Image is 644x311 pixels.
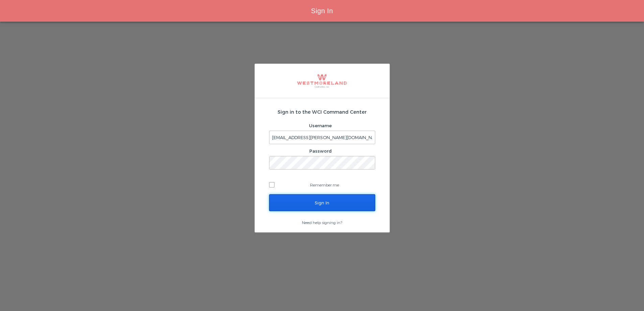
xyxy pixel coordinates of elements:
[309,148,332,154] label: Password
[269,194,375,211] input: Sign In
[302,220,342,225] a: Need help signing in?
[269,108,375,115] h2: Sign in to the WCI Command Center
[311,7,333,15] span: Sign In
[269,180,375,190] label: Remember me
[309,123,332,128] label: Username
